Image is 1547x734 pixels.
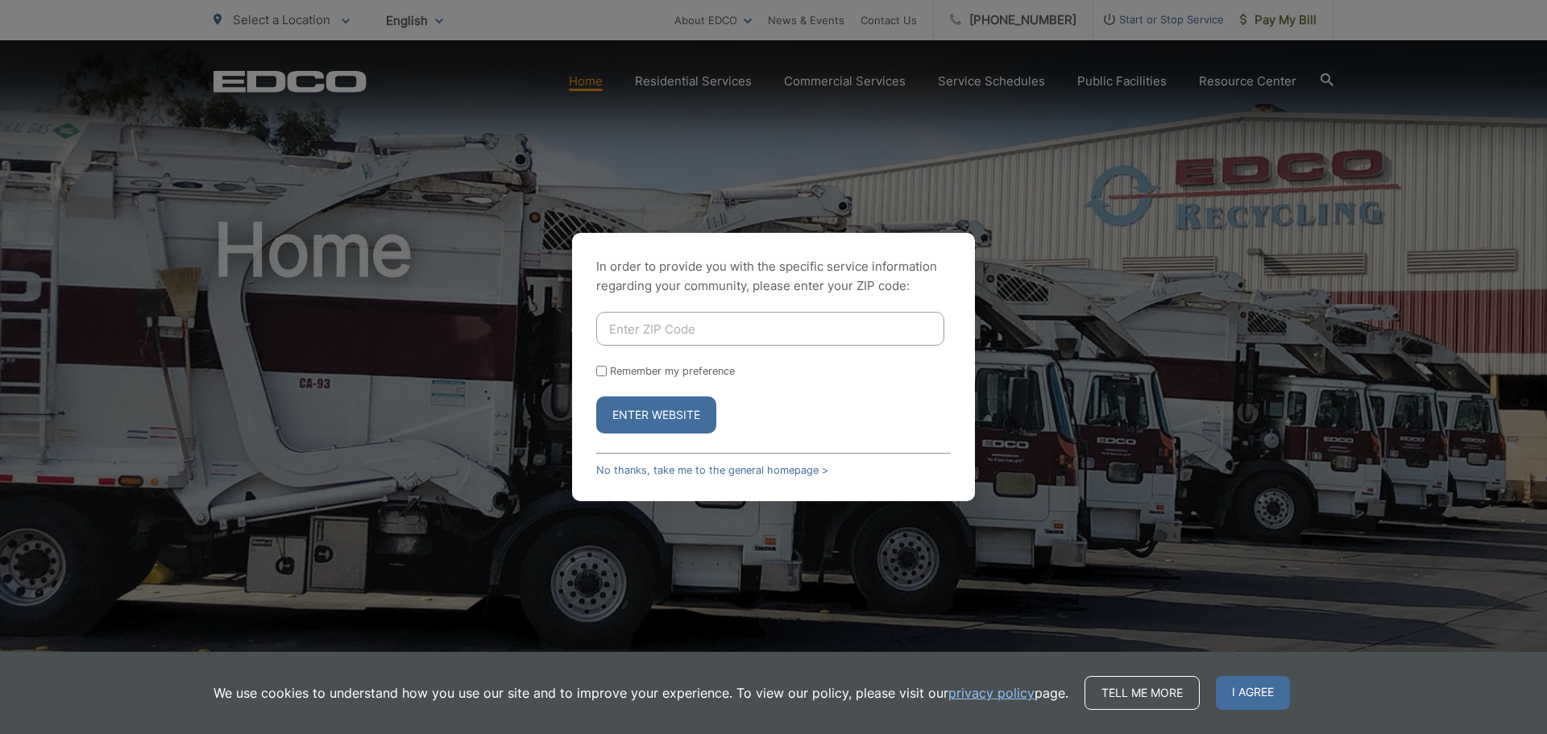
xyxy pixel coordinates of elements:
[596,464,828,476] a: No thanks, take me to the general homepage >
[948,683,1035,703] a: privacy policy
[1085,676,1200,710] a: Tell me more
[596,312,944,346] input: Enter ZIP Code
[596,396,716,433] button: Enter Website
[596,257,951,296] p: In order to provide you with the specific service information regarding your community, please en...
[214,683,1068,703] p: We use cookies to understand how you use our site and to improve your experience. To view our pol...
[610,365,735,377] label: Remember my preference
[1216,676,1290,710] span: I agree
